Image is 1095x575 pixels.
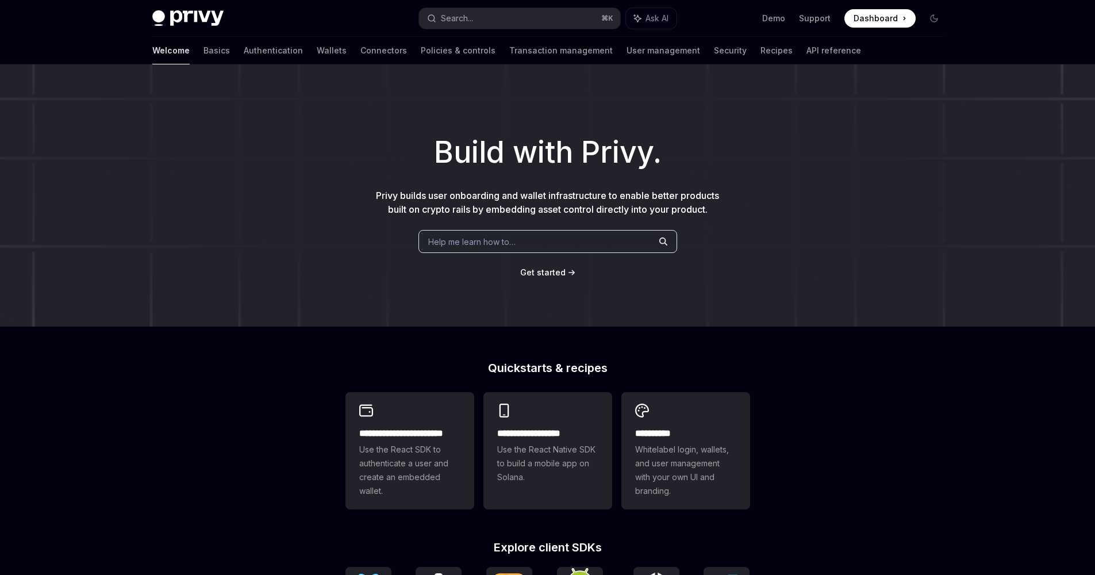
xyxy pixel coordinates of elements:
[714,37,747,64] a: Security
[317,37,347,64] a: Wallets
[760,37,793,64] a: Recipes
[152,10,224,26] img: dark logo
[854,13,898,24] span: Dashboard
[509,37,613,64] a: Transaction management
[497,443,598,484] span: Use the React Native SDK to build a mobile app on Solana.
[601,14,613,23] span: ⌘ K
[799,13,831,24] a: Support
[844,9,916,28] a: Dashboard
[152,37,190,64] a: Welcome
[359,443,460,498] span: Use the React SDK to authenticate a user and create an embedded wallet.
[421,37,495,64] a: Policies & controls
[419,8,620,29] button: Search...⌘K
[925,9,943,28] button: Toggle dark mode
[626,8,677,29] button: Ask AI
[428,236,516,248] span: Help me learn how to…
[360,37,407,64] a: Connectors
[345,542,750,553] h2: Explore client SDKs
[244,37,303,64] a: Authentication
[762,13,785,24] a: Demo
[203,37,230,64] a: Basics
[18,130,1077,175] h1: Build with Privy.
[483,392,612,509] a: **** **** **** ***Use the React Native SDK to build a mobile app on Solana.
[621,392,750,509] a: **** *****Whitelabel login, wallets, and user management with your own UI and branding.
[520,267,566,277] span: Get started
[646,13,668,24] span: Ask AI
[520,267,566,278] a: Get started
[635,443,736,498] span: Whitelabel login, wallets, and user management with your own UI and branding.
[806,37,861,64] a: API reference
[627,37,700,64] a: User management
[376,190,719,215] span: Privy builds user onboarding and wallet infrastructure to enable better products built on crypto ...
[441,11,473,25] div: Search...
[345,362,750,374] h2: Quickstarts & recipes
